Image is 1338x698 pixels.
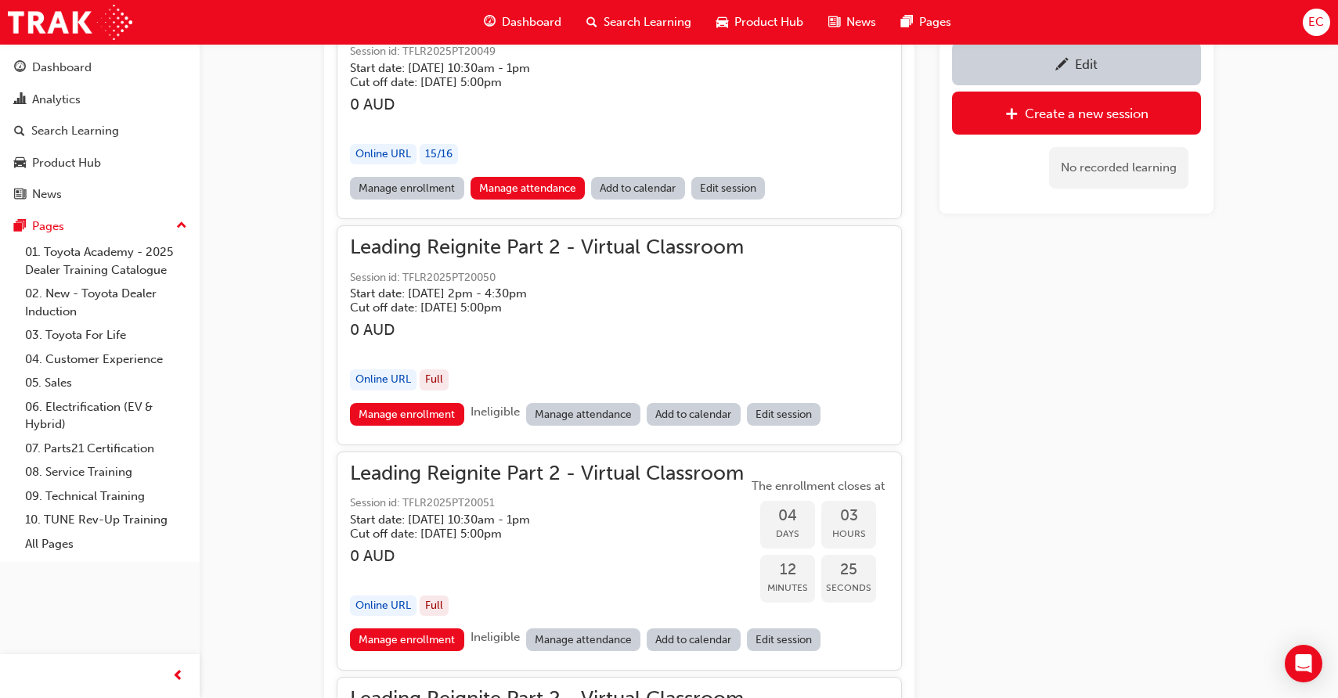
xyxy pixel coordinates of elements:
[1055,58,1069,74] span: pencil-icon
[526,403,641,426] a: Manage attendance
[19,460,193,484] a: 08. Service Training
[19,347,193,372] a: 04. Customer Experience
[647,628,741,651] a: Add to calendar
[19,508,193,532] a: 10. TUNE Rev-Up Training
[6,212,193,241] button: Pages
[471,6,574,38] a: guage-iconDashboard
[32,218,64,236] div: Pages
[828,13,840,32] span: news-icon
[19,484,193,509] a: 09. Technical Training
[1005,107,1019,123] span: plus-icon
[502,13,561,31] span: Dashboard
[604,13,691,31] span: Search Learning
[14,124,25,139] span: search-icon
[821,561,876,579] span: 25
[591,177,685,200] a: Add to calendar
[31,122,119,140] div: Search Learning
[350,144,417,165] div: Online URL
[350,547,744,565] h3: 0 AUD
[350,43,744,61] span: Session id: TFLR2025PT20049
[6,180,193,209] a: News
[748,477,889,495] span: The enrollment closes at
[32,91,81,109] div: Analytics
[6,85,193,114] a: Analytics
[420,144,458,165] div: 15 / 16
[350,239,744,257] span: Leading Reignite Part 2 - Virtual Classroom
[821,507,876,525] span: 03
[350,513,719,527] h5: Start date: [DATE] 10:30am - 1pm
[471,630,520,644] span: Ineligible
[172,667,184,686] span: prev-icon
[1303,9,1330,36] button: EC
[350,527,719,541] h5: Cut off date: [DATE] 5:00pm
[14,93,26,107] span: chart-icon
[6,50,193,212] button: DashboardAnalyticsSearch LearningProduct HubNews
[19,282,193,323] a: 02. New - Toyota Dealer Induction
[350,369,417,390] div: Online URL
[901,13,913,32] span: pages-icon
[19,371,193,395] a: 05. Sales
[1049,147,1188,189] div: No recorded learning
[760,579,815,597] span: Minutes
[1308,13,1324,31] span: EC
[350,239,889,431] button: Leading Reignite Part 2 - Virtual ClassroomSession id: TFLR2025PT20050Start date: [DATE] 2pm - 4:...
[586,13,597,32] span: search-icon
[32,185,62,203] div: News
[716,13,728,32] span: car-icon
[919,13,951,31] span: Pages
[350,61,719,75] h5: Start date: [DATE] 10:30am - 1pm
[14,220,26,234] span: pages-icon
[350,628,464,651] a: Manage enrollment
[821,579,876,597] span: Seconds
[952,92,1201,135] a: Create a new session
[19,437,193,461] a: 07. Parts21 Certification
[952,42,1201,85] a: Edit
[350,595,417,617] div: Online URL
[350,321,744,339] h3: 0 AUD
[821,525,876,543] span: Hours
[350,495,744,513] span: Session id: TFLR2025PT20051
[889,6,964,38] a: pages-iconPages
[747,403,821,426] a: Edit session
[6,53,193,82] a: Dashboard
[647,403,741,426] a: Add to calendar
[8,5,132,40] img: Trak
[760,507,815,525] span: 04
[526,628,641,651] a: Manage attendance
[6,117,193,146] a: Search Learning
[350,13,889,206] button: Leading Reignite Part 2 - Virtual ClassroomSession id: TFLR2025PT20049Start date: [DATE] 10:30am ...
[19,532,193,556] a: All Pages
[574,6,704,38] a: search-iconSearch Learning
[350,300,719,315] h5: Cut off date: [DATE] 5:00pm
[350,177,464,200] a: Manage enrollment
[6,149,193,178] a: Product Hub
[420,595,449,617] div: Full
[32,154,101,172] div: Product Hub
[760,525,815,543] span: Days
[484,13,496,32] span: guage-icon
[14,157,26,171] span: car-icon
[1075,56,1098,72] div: Edit
[176,216,187,236] span: up-icon
[350,95,744,113] h3: 0 AUD
[704,6,816,38] a: car-iconProduct Hub
[19,395,193,437] a: 06. Electrification (EV & Hybrid)
[816,6,889,38] a: news-iconNews
[1025,106,1149,121] div: Create a new session
[734,13,803,31] span: Product Hub
[1285,645,1322,682] div: Open Intercom Messenger
[14,188,26,202] span: news-icon
[19,240,193,282] a: 01. Toyota Academy - 2025 Dealer Training Catalogue
[350,269,744,287] span: Session id: TFLR2025PT20050
[471,177,586,200] a: Manage attendance
[846,13,876,31] span: News
[350,286,719,300] h5: Start date: [DATE] 2pm - 4:30pm
[14,61,26,75] span: guage-icon
[691,177,766,200] a: Edit session
[19,323,193,347] a: 03. Toyota For Life
[350,465,889,657] button: Leading Reignite Part 2 - Virtual ClassroomSession id: TFLR2025PT20051Start date: [DATE] 10:30am ...
[350,403,464,426] a: Manage enrollment
[32,59,92,77] div: Dashboard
